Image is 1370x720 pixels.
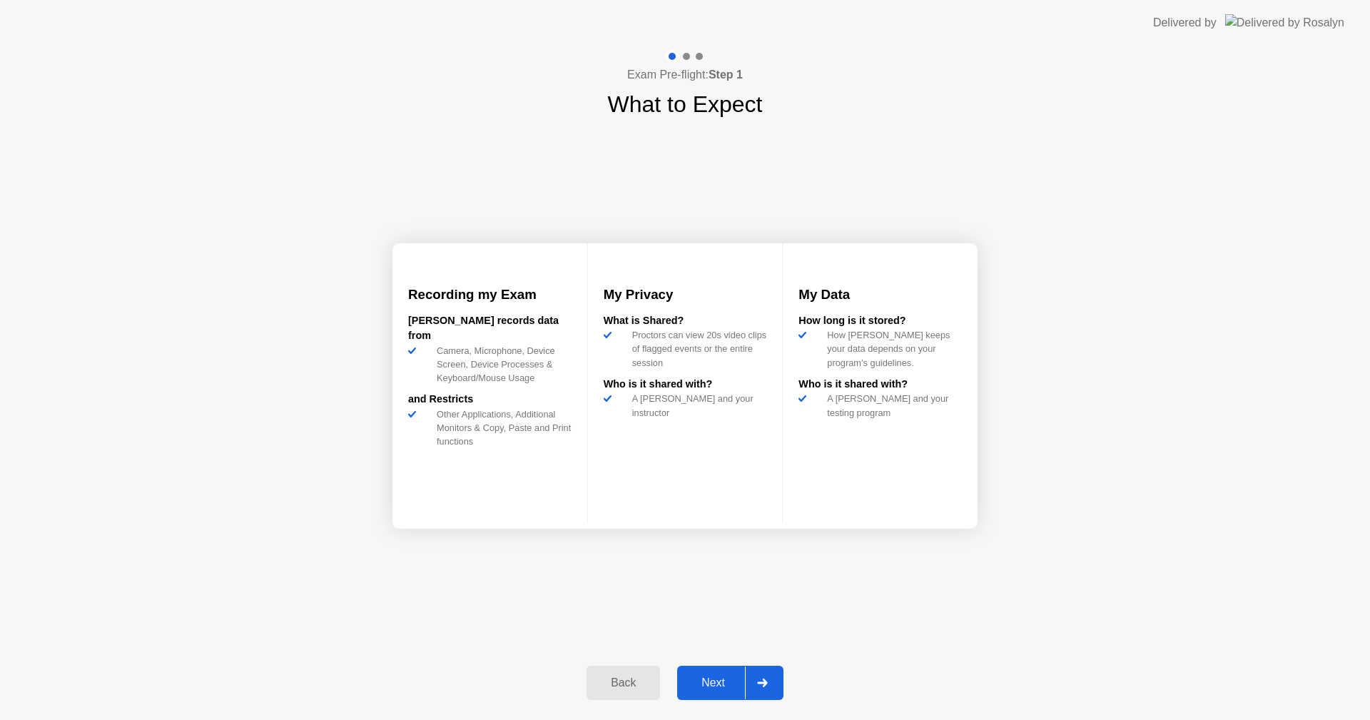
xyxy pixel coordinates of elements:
[408,285,572,305] h3: Recording my Exam
[608,87,763,121] h1: What to Expect
[821,328,962,370] div: How [PERSON_NAME] keeps your data depends on your program’s guidelines.
[587,666,660,700] button: Back
[604,285,767,305] h3: My Privacy
[627,66,743,83] h4: Exam Pre-flight:
[604,377,767,392] div: Who is it shared with?
[798,377,962,392] div: Who is it shared with?
[681,676,745,689] div: Next
[431,344,572,385] div: Camera, Microphone, Device Screen, Device Processes & Keyboard/Mouse Usage
[677,666,783,700] button: Next
[591,676,656,689] div: Back
[821,392,962,419] div: A [PERSON_NAME] and your testing program
[626,392,767,419] div: A [PERSON_NAME] and your instructor
[1153,14,1217,31] div: Delivered by
[1225,14,1344,31] img: Delivered by Rosalyn
[408,313,572,344] div: [PERSON_NAME] records data from
[798,313,962,329] div: How long is it stored?
[431,407,572,449] div: Other Applications, Additional Monitors & Copy, Paste and Print functions
[408,392,572,407] div: and Restricts
[798,285,962,305] h3: My Data
[709,69,743,81] b: Step 1
[626,328,767,370] div: Proctors can view 20s video clips of flagged events or the entire session
[604,313,767,329] div: What is Shared?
